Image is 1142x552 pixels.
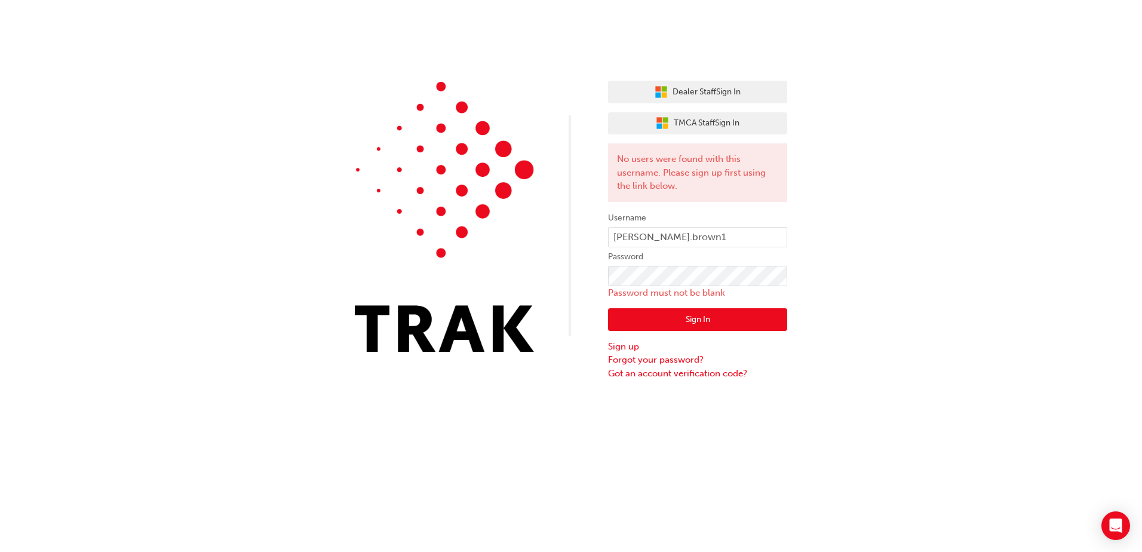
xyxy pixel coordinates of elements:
a: Got an account verification code? [608,367,787,381]
button: Sign In [608,308,787,331]
span: Dealer Staff Sign In [673,85,741,99]
div: No users were found with this username. Please sign up first using the link below. [608,143,787,202]
div: Open Intercom Messenger [1101,511,1130,540]
button: TMCA StaffSign In [608,112,787,135]
a: Forgot your password? [608,353,787,367]
button: Dealer StaffSign In [608,81,787,103]
a: Sign up [608,340,787,354]
img: Trak [355,82,534,352]
span: TMCA Staff Sign In [674,116,739,130]
label: Password [608,250,787,264]
input: Username [608,227,787,247]
p: Password must not be blank [608,286,787,300]
label: Username [608,211,787,225]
